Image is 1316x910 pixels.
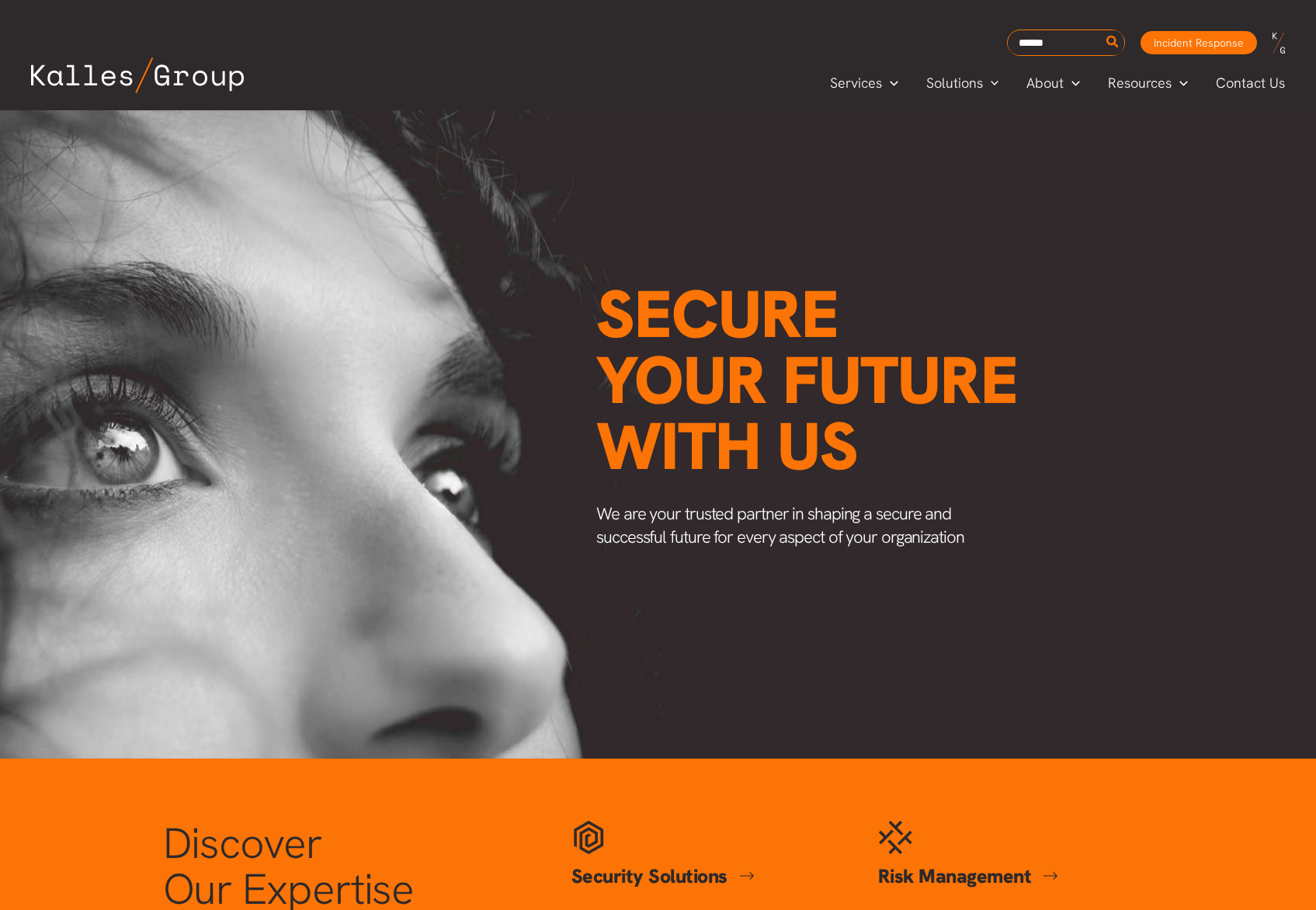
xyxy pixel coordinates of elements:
span: Solutions [926,71,983,95]
a: Risk Management [878,863,1059,889]
button: Search [1103,30,1123,55]
span: Contact Us [1216,71,1285,95]
span: Resources [1108,71,1172,95]
span: Menu Toggle [882,71,898,95]
img: Kalles Group [31,57,244,93]
span: Menu Toggle [1064,71,1080,95]
a: AboutMenu Toggle [1012,71,1094,95]
a: Incident Response [1141,31,1257,54]
span: Services [830,71,882,95]
a: SolutionsMenu Toggle [912,71,1013,95]
span: Menu Toggle [1172,71,1188,95]
a: ResourcesMenu Toggle [1094,71,1202,95]
a: Contact Us [1202,71,1300,95]
a: ServicesMenu Toggle [816,71,912,95]
a: Security Solutions [571,863,755,889]
span: We are your trusted partner in shaping a secure and successful future for every aspect of your or... [596,502,964,548]
span: Menu Toggle [983,71,999,95]
span: About [1026,71,1064,95]
span: Secure your future with us [596,271,1018,489]
nav: Primary Site Navigation [816,70,1300,96]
